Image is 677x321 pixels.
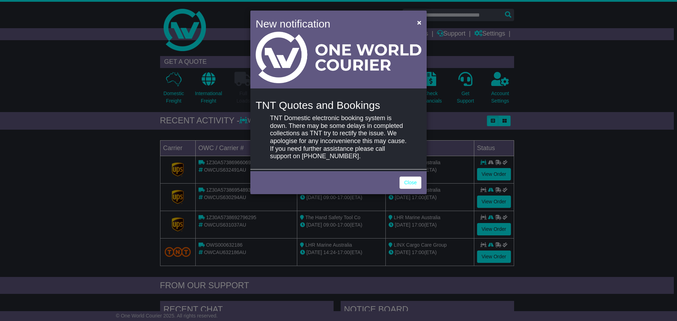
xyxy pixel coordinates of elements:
[270,115,407,160] p: TNT Domestic electronic booking system is down. There may be some delays in completed collections...
[417,18,421,26] span: ×
[400,177,421,189] a: Close
[256,32,421,83] img: Light
[414,15,425,30] button: Close
[256,16,407,32] h4: New notification
[256,99,421,111] h4: TNT Quotes and Bookings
